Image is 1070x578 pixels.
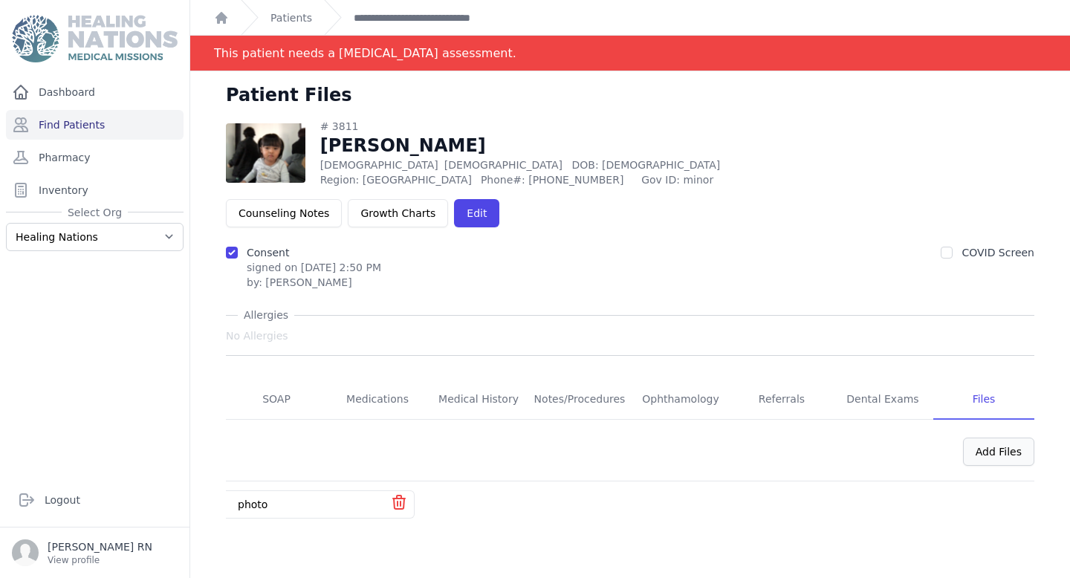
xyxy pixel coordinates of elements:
[529,380,630,420] a: Notes/Procedures
[348,199,448,227] a: Growth Charts
[6,110,184,140] a: Find Patients
[226,328,288,343] span: No Allergies
[12,539,178,566] a: [PERSON_NAME] RN View profile
[320,172,472,187] span: Region: [GEOGRAPHIC_DATA]
[62,205,128,220] span: Select Org
[226,380,327,420] a: SOAP
[832,380,933,420] a: Dental Exams
[571,159,720,171] span: DOB: [DEMOGRAPHIC_DATA]
[226,83,351,107] h1: Patient Files
[270,10,312,25] a: Patients
[247,275,381,290] div: by: [PERSON_NAME]
[48,539,152,554] p: [PERSON_NAME] RN
[962,247,1034,259] label: COVID Screen
[320,119,802,134] div: # 3811
[247,247,289,259] label: Consent
[6,77,184,107] a: Dashboard
[731,380,832,420] a: Referrals
[6,175,184,205] a: Inventory
[238,308,294,322] span: Allergies
[641,172,802,187] span: Gov ID: minor
[327,380,428,420] a: Medications
[454,199,499,227] a: Edit
[481,172,632,187] span: Phone#: [PHONE_NUMBER]
[247,260,381,275] p: signed on [DATE] 2:50 PM
[320,158,802,172] p: [DEMOGRAPHIC_DATA]
[444,159,562,171] span: [DEMOGRAPHIC_DATA]
[6,143,184,172] a: Pharmacy
[630,380,731,420] a: Ophthamology
[320,134,802,158] h1: [PERSON_NAME]
[12,485,178,515] a: Logout
[226,123,305,183] img: HAAAAJXRFWHRkYXRlOm1vZGlmeQAyMDI1LTA2LTI0VDIwOjUxOjU0KzAwOjAwaM3XewAAAABJRU5ErkJggg==
[933,380,1034,420] a: Files
[214,36,516,71] div: This patient needs a [MEDICAL_DATA] assessment.
[238,499,267,510] a: photo
[226,199,342,227] button: Counseling Notes
[12,15,177,62] img: Medical Missions EMR
[226,380,1034,420] nav: Tabs
[428,380,529,420] a: Medical History
[190,36,1070,71] div: Notification
[48,554,152,566] p: View profile
[963,438,1034,466] div: Add Files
